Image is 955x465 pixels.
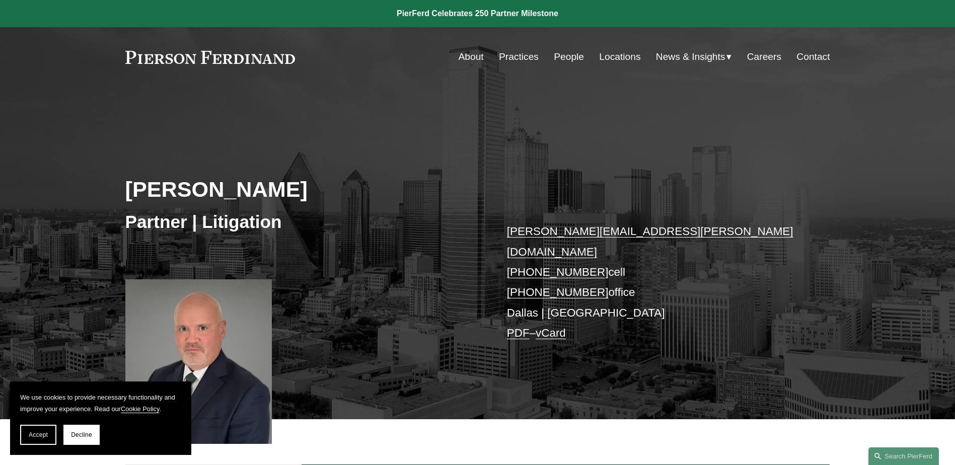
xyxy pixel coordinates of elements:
[125,176,478,202] h2: [PERSON_NAME]
[459,47,484,66] a: About
[599,47,640,66] a: Locations
[29,431,48,438] span: Accept
[507,286,609,298] a: [PHONE_NUMBER]
[536,327,566,339] a: vCard
[507,221,800,343] p: cell office Dallas | [GEOGRAPHIC_DATA] –
[656,47,732,66] a: folder dropdown
[507,266,609,278] a: [PHONE_NUMBER]
[507,327,530,339] a: PDF
[507,225,793,258] a: [PERSON_NAME][EMAIL_ADDRESS][PERSON_NAME][DOMAIN_NAME]
[71,431,92,438] span: Decline
[656,48,725,66] span: News & Insights
[499,47,539,66] a: Practices
[747,47,781,66] a: Careers
[868,447,939,465] a: Search this site
[63,425,100,445] button: Decline
[10,381,191,455] section: Cookie banner
[554,47,584,66] a: People
[20,392,181,415] p: We use cookies to provide necessary functionality and improve your experience. Read our .
[125,211,478,233] h3: Partner | Litigation
[20,425,56,445] button: Accept
[796,47,830,66] a: Contact
[121,405,160,413] a: Cookie Policy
